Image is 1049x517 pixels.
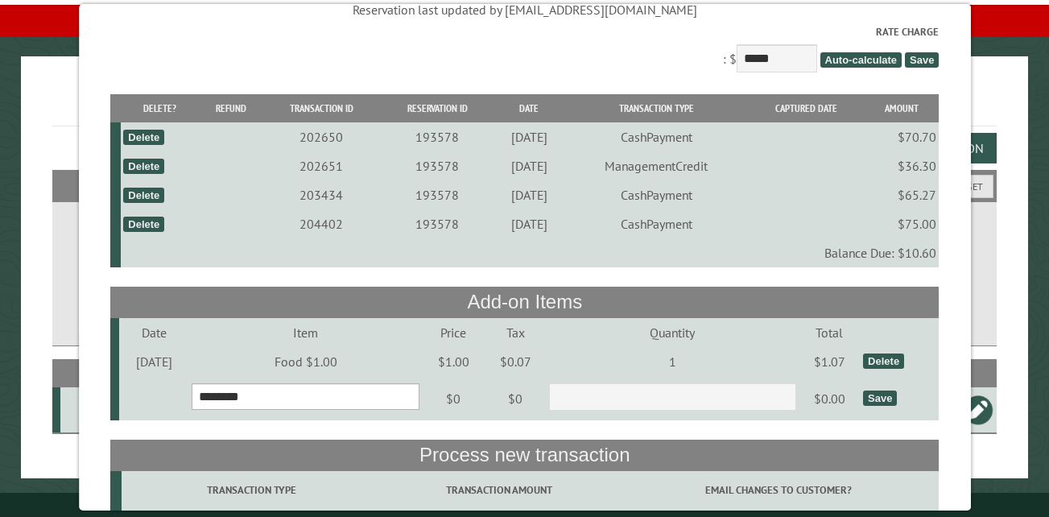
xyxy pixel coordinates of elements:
div: : $ [110,24,939,77]
td: 204402 [262,209,380,238]
td: Tax [484,318,546,347]
td: 193578 [381,122,494,151]
th: Delete? [121,94,200,122]
td: Quantity [546,318,798,347]
td: $1.07 [799,347,861,376]
span: Auto-calculate [820,52,902,68]
div: Delete [863,354,904,369]
td: $0.00 [799,376,861,421]
td: [DATE] [494,122,564,151]
td: 193578 [381,180,494,209]
label: Transaction Type [124,482,379,498]
td: [DATE] [494,180,564,209]
div: Save [863,391,897,406]
td: ManagementCredit [564,151,749,180]
td: Total [799,318,861,347]
th: Add-on Items [110,287,939,317]
td: Balance Due: $10.60 [121,238,939,267]
th: Refund [200,94,262,122]
h2: Filters [52,170,997,201]
td: $65.27 [865,180,940,209]
td: $0.07 [484,347,546,376]
td: Price [422,318,484,347]
th: Process new transaction [110,440,939,470]
td: Date [119,318,189,347]
td: 202651 [262,151,380,180]
td: $70.70 [865,122,940,151]
div: Delete [123,188,164,203]
td: $1.00 [422,347,484,376]
th: Transaction Type [564,94,749,122]
td: 193578 [381,151,494,180]
div: Delete [123,159,164,174]
td: $0 [484,376,546,421]
span: Save [905,52,939,68]
label: Email changes to customer? [620,482,936,498]
td: [DATE] [494,151,564,180]
th: Amount [865,94,940,122]
label: Transaction Amount [384,482,615,498]
td: CashPayment [564,180,749,209]
td: Item [189,318,422,347]
td: $0 [422,376,484,421]
td: [DATE] [119,347,189,376]
div: Delete [123,217,164,232]
th: Site [60,359,131,387]
div: Reservation last updated by [EMAIL_ADDRESS][DOMAIN_NAME] [110,1,939,19]
td: [DATE] [494,209,564,238]
td: 1 [546,347,798,376]
td: CashPayment [564,209,749,238]
div: Delete [123,130,164,145]
td: $36.30 [865,151,940,180]
td: 202650 [262,122,380,151]
label: Rate Charge [110,24,939,39]
td: CashPayment [564,122,749,151]
td: Food $1.00 [189,347,422,376]
td: 193578 [381,209,494,238]
th: Date [494,94,564,122]
th: Reservation ID [381,94,494,122]
td: 203434 [262,180,380,209]
h1: Reservations [52,82,997,126]
th: Captured Date [749,94,865,122]
div: E15 [67,402,128,418]
th: Transaction ID [262,94,380,122]
td: $75.00 [865,209,940,238]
